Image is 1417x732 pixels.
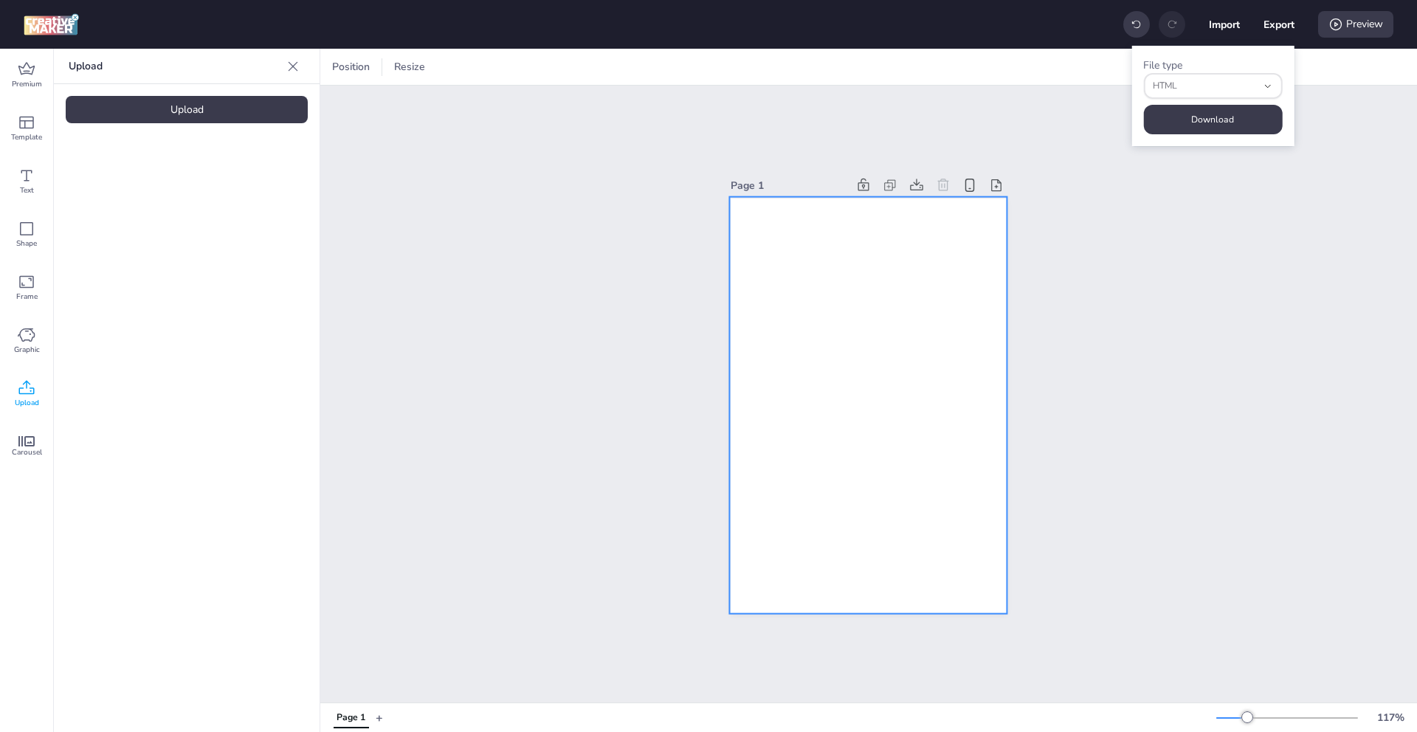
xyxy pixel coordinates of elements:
button: Import [1209,9,1240,40]
div: Page 1 [731,178,847,193]
label: File type [1143,58,1182,72]
span: Carousel [12,446,42,458]
div: Page 1 [337,711,365,725]
span: Premium [12,78,42,90]
span: Frame [16,291,38,303]
button: fileType [1143,73,1282,99]
div: Preview [1318,11,1393,38]
span: Resize [391,59,428,75]
div: 117 % [1373,710,1408,725]
button: Download [1143,105,1282,134]
p: Upload [69,49,281,84]
span: Upload [15,397,39,409]
button: Export [1263,9,1294,40]
span: Graphic [14,344,40,356]
span: Text [20,184,34,196]
div: Upload [66,96,308,123]
span: Template [11,131,42,143]
span: Position [329,59,373,75]
img: logo Creative Maker [24,13,79,35]
div: Tabs [326,705,376,731]
span: HTML [1153,80,1258,93]
button: + [376,705,383,731]
span: Shape [16,238,37,249]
